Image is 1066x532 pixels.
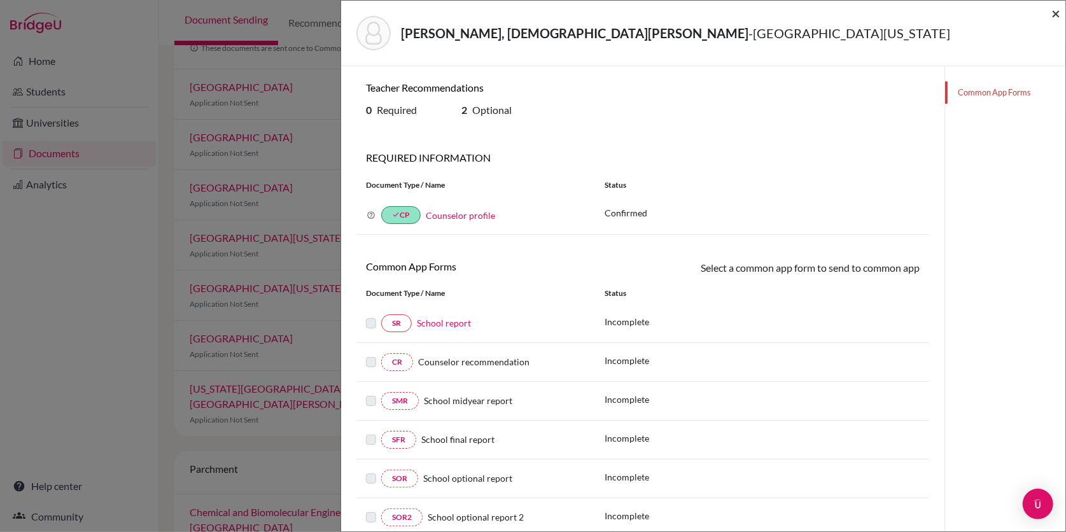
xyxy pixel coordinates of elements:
a: Counselor profile [426,210,495,221]
p: Confirmed [605,206,920,220]
a: SOR2 [381,508,423,526]
b: 2 [461,104,467,116]
div: Status [595,179,929,191]
span: School optional report [423,473,512,484]
p: Incomplete [605,354,649,367]
span: Counselor recommendation [418,356,529,367]
span: Required [377,104,417,116]
p: Incomplete [605,509,649,522]
a: School report [417,318,471,328]
p: Incomplete [605,393,649,406]
a: SFR [381,431,416,449]
span: School optional report 2 [428,512,524,522]
div: Document Type / Name [356,179,595,191]
div: Document Type / Name [356,288,595,299]
a: SR [381,314,412,332]
span: × [1051,4,1060,22]
div: Select a common app form to send to common app [643,260,929,277]
a: Common App Forms [945,81,1065,104]
p: Incomplete [605,431,649,445]
b: 0 [366,104,372,116]
span: School final report [421,434,494,445]
button: Close [1051,6,1060,21]
p: Incomplete [605,315,649,328]
strong: [PERSON_NAME], [DEMOGRAPHIC_DATA][PERSON_NAME] [401,25,748,41]
h6: REQUIRED INFORMATION [356,151,929,164]
i: done [392,211,400,218]
span: Optional [472,104,512,116]
a: CR [381,353,413,371]
div: Status [595,288,929,299]
a: SMR [381,392,419,410]
span: School midyear report [424,395,512,406]
h6: Teacher Recommendations [366,81,633,94]
h6: Common App Forms [366,260,633,272]
a: SOR [381,470,418,487]
span: - [GEOGRAPHIC_DATA][US_STATE] [748,25,950,41]
div: Open Intercom Messenger [1023,489,1053,519]
p: Incomplete [605,470,649,484]
a: doneCP [381,206,421,224]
